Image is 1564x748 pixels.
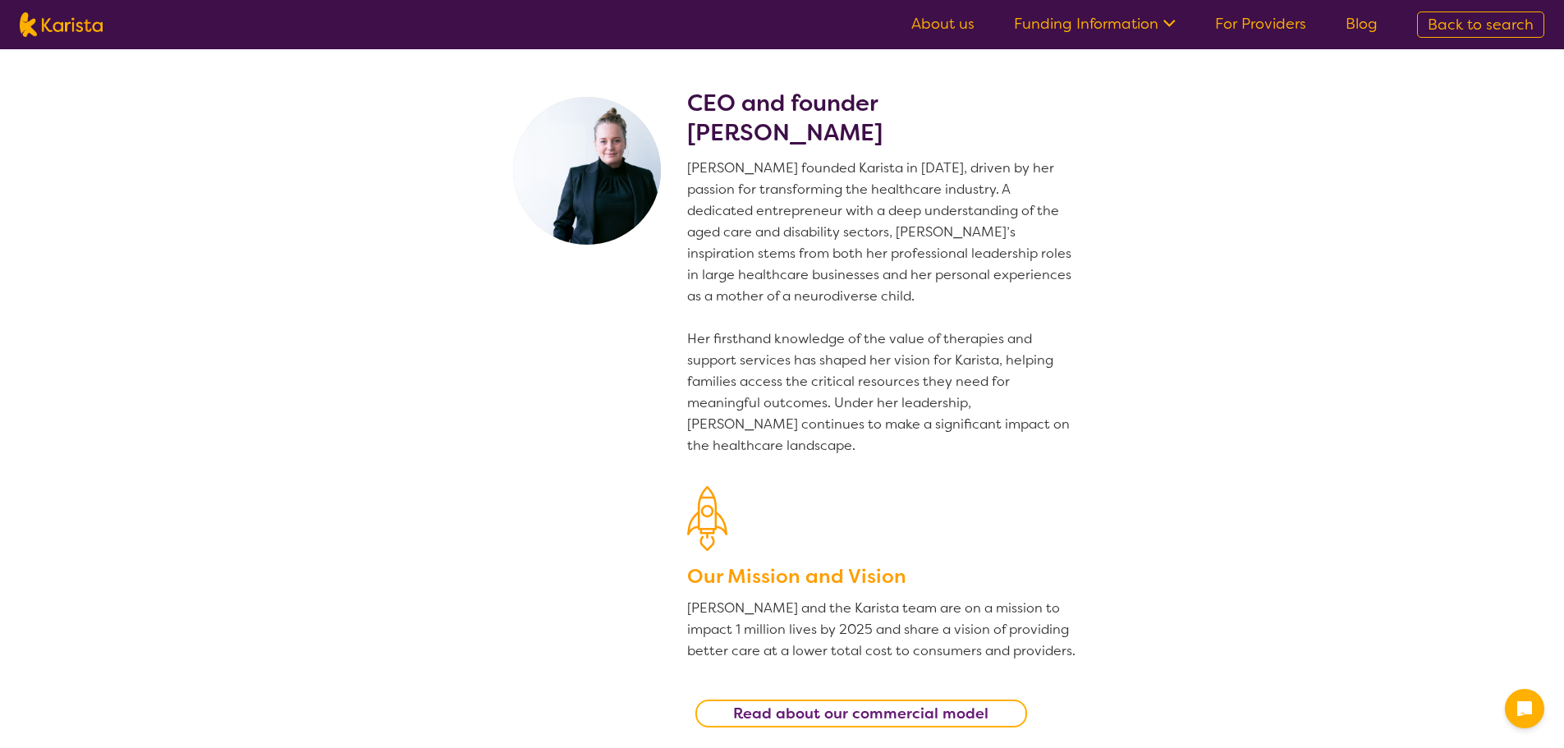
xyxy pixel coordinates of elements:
h3: Our Mission and Vision [687,562,1078,591]
span: Back to search [1428,15,1534,34]
a: Back to search [1417,11,1544,38]
a: Blog [1346,14,1378,34]
h2: CEO and founder [PERSON_NAME] [687,89,1078,148]
b: Read about our commercial model [733,704,988,723]
img: Karista logo [20,12,103,37]
img: Our Mission [687,486,727,551]
p: [PERSON_NAME] founded Karista in [DATE], driven by her passion for transforming the healthcare in... [687,158,1078,457]
a: For Providers [1215,14,1306,34]
a: Funding Information [1014,14,1176,34]
a: About us [911,14,975,34]
p: [PERSON_NAME] and the Karista team are on a mission to impact 1 million lives by 2025 and share a... [687,598,1078,662]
